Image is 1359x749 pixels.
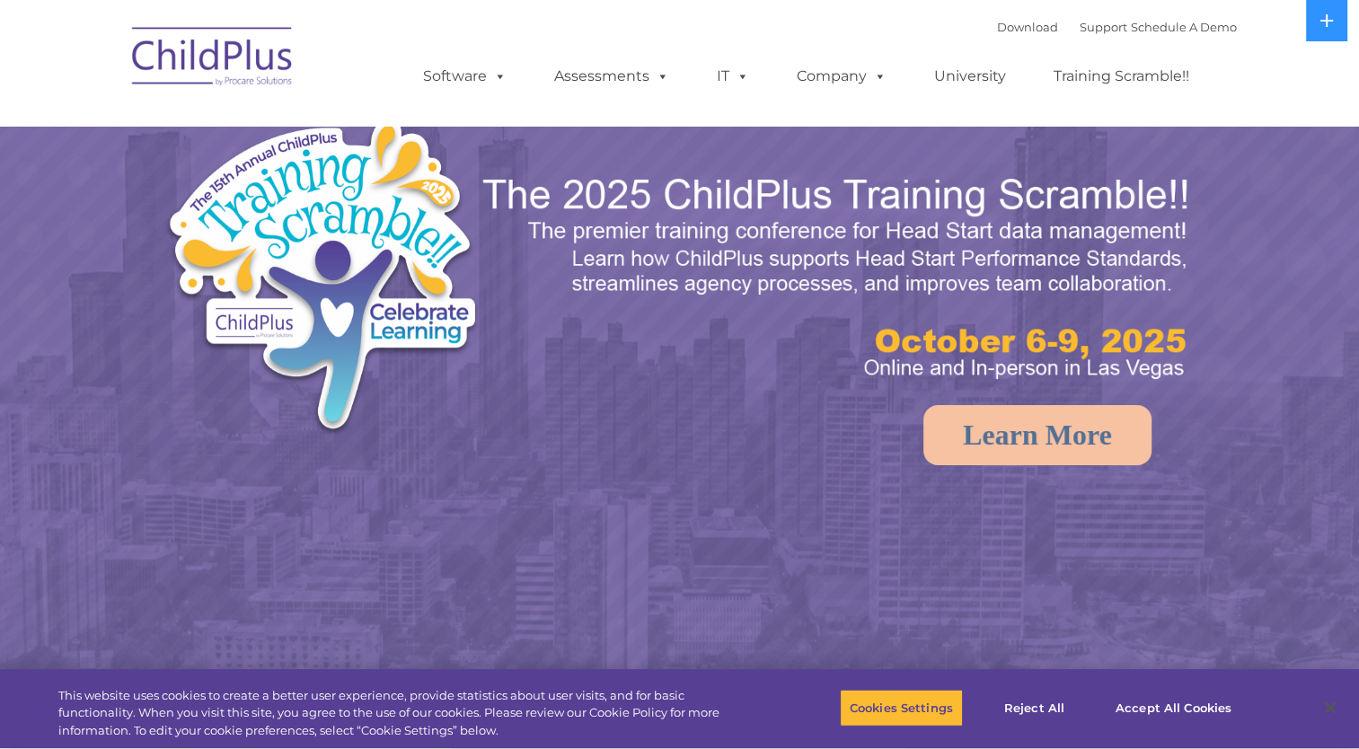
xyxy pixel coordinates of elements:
[997,20,1237,34] font: |
[916,58,1024,94] a: University
[1106,689,1241,727] button: Accept All Cookies
[1080,20,1127,34] a: Support
[536,58,687,94] a: Assessments
[840,689,963,727] button: Cookies Settings
[779,58,905,94] a: Company
[405,58,525,94] a: Software
[978,689,1090,727] button: Reject All
[1131,20,1237,34] a: Schedule A Demo
[699,58,767,94] a: IT
[1310,688,1350,727] button: Close
[123,14,303,104] img: ChildPlus by Procare Solutions
[1036,58,1207,94] a: Training Scramble!!
[58,687,747,740] div: This website uses cookies to create a better user experience, provide statistics about user visit...
[923,405,1152,465] a: Learn More
[997,20,1058,34] a: Download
